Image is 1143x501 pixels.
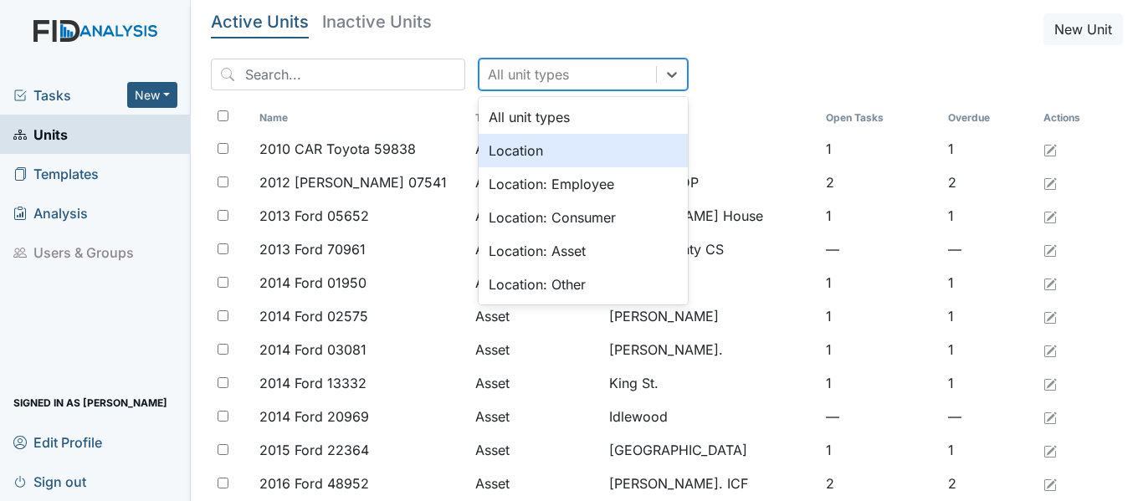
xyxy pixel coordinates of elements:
span: 2014 Ford 02575 [259,306,368,326]
button: New [127,82,177,108]
td: Asset [469,366,602,400]
td: 1 [941,132,1037,166]
td: [GEOGRAPHIC_DATA] [602,433,818,467]
span: 2010 CAR Toyota 59838 [259,139,416,159]
td: 2 [819,166,941,199]
td: Wilson County CS [602,233,818,266]
td: [PERSON_NAME]. [602,333,818,366]
td: 2 [941,166,1037,199]
td: Asset [469,467,602,500]
td: Walnut St. [602,266,818,299]
div: All unit types [479,100,688,134]
th: Toggle SortBy [602,104,818,132]
span: 2014 Ford 13332 [259,373,366,393]
td: 1 [941,199,1037,233]
td: 1 [941,433,1037,467]
div: Location: Employee [479,167,688,201]
a: Edit [1043,139,1057,159]
td: 2 [941,467,1037,500]
span: Edit Profile [13,429,102,455]
th: Toggle SortBy [941,104,1037,132]
span: Templates [13,161,99,187]
span: 2013 Ford 70961 [259,239,366,259]
a: Edit [1043,440,1057,460]
div: All unit types [488,64,569,84]
td: Asset [469,166,602,199]
td: — [941,400,1037,433]
td: Goldsboro DP [602,166,818,199]
td: 1 [941,299,1037,333]
td: 1 [819,266,941,299]
h5: Inactive Units [322,13,432,30]
th: Toggle SortBy [253,104,469,132]
h5: Active Units [211,13,309,30]
th: Toggle SortBy [819,104,941,132]
th: Toggle SortBy [469,104,602,132]
span: Signed in as [PERSON_NAME] [13,390,167,416]
td: 1 [941,366,1037,400]
td: — [819,233,941,266]
td: Asset [469,266,602,299]
td: 1 [819,333,941,366]
td: 2 [819,467,941,500]
td: Idlewood [602,400,818,433]
span: 2013 Ford 05652 [259,206,369,226]
td: Asset [469,299,602,333]
a: Edit [1043,273,1057,293]
a: Edit [1043,172,1057,192]
span: Units [13,121,68,147]
th: Actions [1037,104,1120,132]
span: Analysis [13,200,88,226]
td: 1 [819,299,941,333]
td: Green Tee [602,132,818,166]
span: Sign out [13,468,86,494]
a: Edit [1043,473,1057,493]
td: Asset [469,132,602,166]
td: [PERSON_NAME] [602,299,818,333]
td: 1 [819,132,941,166]
td: Asset [469,400,602,433]
td: Asset [469,233,602,266]
span: 2015 Ford 22364 [259,440,369,460]
td: — [819,400,941,433]
td: Asset [469,433,602,467]
a: Edit [1043,340,1057,360]
td: 1 [819,199,941,233]
span: 2012 [PERSON_NAME] 07541 [259,172,447,192]
td: Asset [469,199,602,233]
td: King St. [602,366,818,400]
span: 2014 Ford 20969 [259,406,369,427]
input: Toggle All Rows Selected [218,110,228,121]
a: Edit [1043,206,1057,226]
a: Edit [1043,406,1057,427]
td: 1 [819,366,941,400]
div: Location: Asset [479,234,688,268]
div: Location: Other [479,268,688,301]
span: 2014 Ford 03081 [259,340,366,360]
a: Edit [1043,373,1057,393]
div: Location [479,134,688,167]
td: 1 [819,433,941,467]
a: Edit [1043,239,1057,259]
div: Location: Consumer [479,201,688,234]
span: 2016 Ford 48952 [259,473,369,493]
span: 2014 Ford 01950 [259,273,366,293]
td: 1 [941,333,1037,366]
td: 1 [941,266,1037,299]
td: [PERSON_NAME]. ICF [602,467,818,500]
td: — [941,233,1037,266]
input: Search... [211,59,465,90]
td: [PERSON_NAME] House [602,199,818,233]
a: Edit [1043,306,1057,326]
td: Asset [469,333,602,366]
button: New Unit [1043,13,1123,45]
a: Tasks [13,85,127,105]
